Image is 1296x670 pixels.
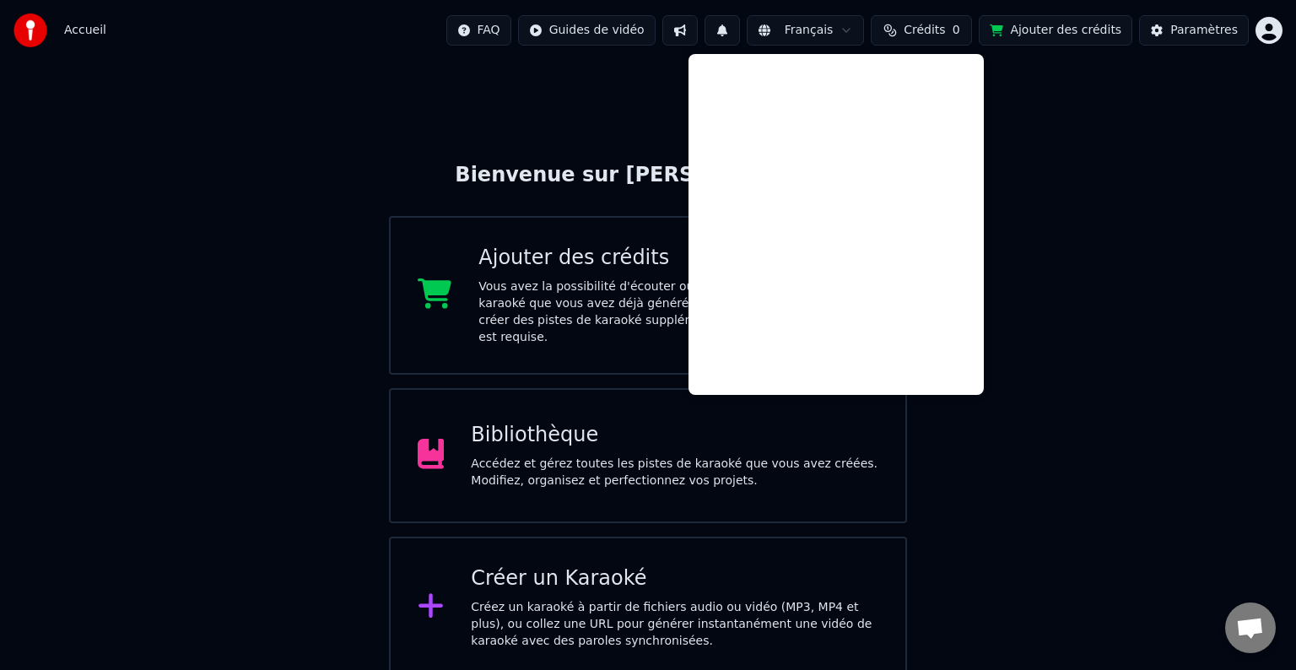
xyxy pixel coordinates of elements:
img: youka [13,14,47,47]
button: Crédits0 [871,15,972,46]
button: FAQ [446,15,511,46]
button: Ajouter des crédits [979,15,1132,46]
div: Bienvenue sur [PERSON_NAME] [455,162,840,189]
span: 0 [953,22,960,39]
button: Guides de vidéo [518,15,656,46]
div: Créer un Karaoké [471,565,878,592]
div: Ajouter des crédits [478,245,878,272]
span: Accueil [64,22,106,39]
div: Accédez et gérez toutes les pistes de karaoké que vous avez créées. Modifiez, organisez et perfec... [471,456,878,489]
div: Paramètres [1170,22,1238,39]
div: Créez un karaoké à partir de fichiers audio ou vidéo (MP3, MP4 et plus), ou collez une URL pour g... [471,599,878,650]
div: Ouvrir le chat [1225,602,1276,653]
button: Paramètres [1139,15,1249,46]
nav: breadcrumb [64,22,106,39]
div: Vous avez la possibilité d'écouter ou de télécharger les pistes de karaoké que vous avez déjà gén... [478,278,878,346]
div: Bibliothèque [471,422,878,449]
span: Crédits [904,22,945,39]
